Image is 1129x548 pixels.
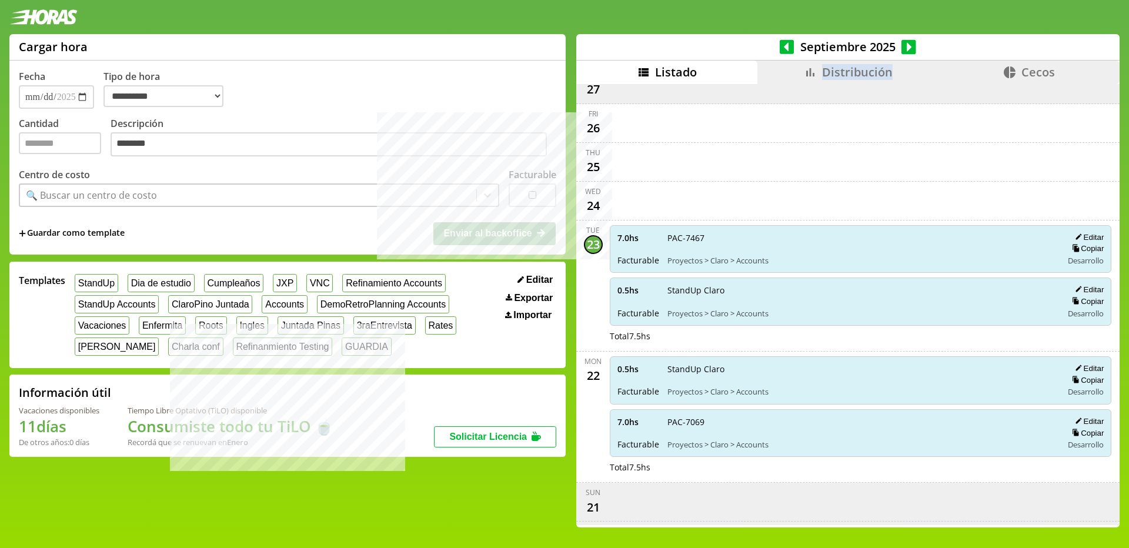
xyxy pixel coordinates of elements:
label: Fecha [19,70,45,83]
span: PAC-7467 [667,232,1055,243]
b: Enero [227,437,248,447]
span: Desarrollo [1068,439,1104,450]
button: JXP [273,274,297,292]
div: Mon [584,356,602,366]
label: Tipo de hora [103,70,233,109]
h1: Cargar hora [19,39,88,55]
button: GUARDIA [342,338,392,356]
div: 24 [584,196,603,215]
h1: 11 días [19,416,99,437]
span: Facturable [617,255,659,266]
button: [PERSON_NAME] [75,338,159,356]
span: PAC-7069 [667,416,1055,427]
button: DemoRetroPlanning Accounts [317,295,449,313]
button: ClaroPino Juntada [168,295,252,313]
span: Listado [655,64,697,80]
span: StandUp Claro [667,285,1055,296]
button: Copiar [1068,428,1104,438]
span: StandUp Claro [667,363,1055,375]
button: Solicitar Licencia [434,426,556,447]
span: Proyectos > Claro > Accounts [667,386,1055,397]
div: Fri [589,109,598,119]
div: 23 [584,235,603,254]
button: StandUp Accounts [75,295,159,313]
div: 27 [584,80,603,99]
div: 25 [584,158,603,176]
div: Total 7.5 hs [610,462,1112,473]
button: Dia de estudio [128,274,195,292]
div: Total 7.5 hs [610,330,1112,342]
label: Descripción [111,117,556,160]
span: 0.5 hs [617,363,659,375]
button: Roots [195,316,226,335]
span: Facturable [617,386,659,397]
div: Recordá que se renuevan en [128,437,333,447]
button: Copiar [1068,375,1104,385]
div: Thu [586,148,600,158]
button: Editar [1071,285,1104,295]
img: logotipo [9,9,78,25]
textarea: Descripción [111,132,547,157]
h2: Información útil [19,385,111,400]
span: Distribución [822,64,893,80]
label: Cantidad [19,117,111,160]
button: Exportar [502,292,556,304]
span: 7.0 hs [617,416,659,427]
span: Desarrollo [1068,308,1104,319]
button: Enfermita [139,316,186,335]
button: Refinamiento Accounts [342,274,445,292]
span: Editar [526,275,553,285]
button: Vacaciones [75,316,129,335]
div: Vacaciones disponibles [19,405,99,416]
span: Septiembre 2025 [794,39,901,55]
div: scrollable content [576,84,1120,526]
button: Editar [1071,416,1104,426]
button: Editar [1071,232,1104,242]
span: + [19,227,26,240]
button: Copiar [1068,296,1104,306]
span: Desarrollo [1068,255,1104,266]
button: Ingles [236,316,268,335]
button: Refinanmiento Testing [233,338,333,356]
h1: Consumiste todo tu TiLO 🍵 [128,416,333,437]
span: Proyectos > Claro > Accounts [667,255,1055,266]
span: 7.0 hs [617,232,659,243]
span: Facturable [617,308,659,319]
button: Juntada Pinas [278,316,344,335]
span: 0.5 hs [617,285,659,296]
div: Sun [586,487,600,497]
div: 🔍 Buscar un centro de costo [26,189,157,202]
div: Wed [585,186,601,196]
button: Editar [514,274,556,286]
div: 22 [584,366,603,385]
button: Editar [1071,363,1104,373]
span: Solicitar Licencia [449,432,527,442]
div: 26 [584,119,603,138]
div: Tiempo Libre Optativo (TiLO) disponible [128,405,333,416]
span: Facturable [617,439,659,450]
label: Facturable [509,168,556,181]
span: Exportar [514,293,553,303]
button: Charla conf [168,338,223,356]
span: +Guardar como template [19,227,125,240]
span: Templates [19,274,65,287]
span: Proyectos > Claro > Accounts [667,308,1055,319]
input: Cantidad [19,132,101,154]
div: Tue [586,225,600,235]
div: De otros años: 0 días [19,437,99,447]
button: Accounts [262,295,307,313]
button: Cumpleaños [204,274,263,292]
span: Desarrollo [1068,386,1104,397]
div: 21 [584,497,603,516]
label: Centro de costo [19,168,90,181]
button: Rates [425,316,456,335]
button: StandUp [75,274,118,292]
span: Proyectos > Claro > Accounts [667,439,1055,450]
button: VNC [306,274,333,292]
span: Importar [513,310,552,320]
select: Tipo de hora [103,85,223,107]
span: Cecos [1021,64,1055,80]
button: Copiar [1068,243,1104,253]
button: 3raEntrevista [353,316,416,335]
